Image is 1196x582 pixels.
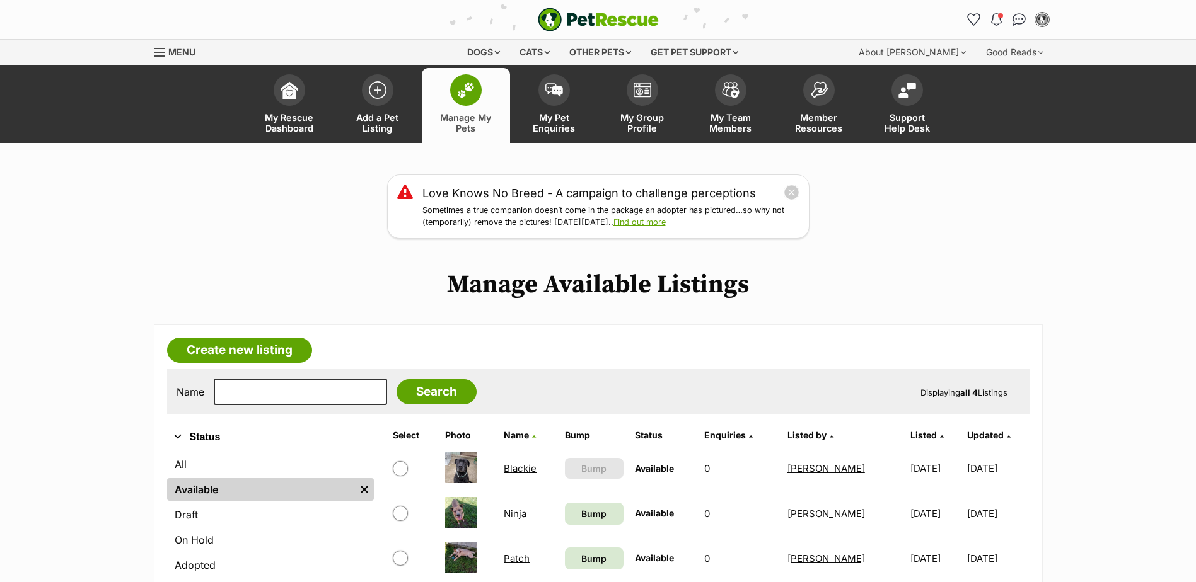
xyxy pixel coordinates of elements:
span: Manage My Pets [438,112,494,134]
img: logo-e224e6f780fb5917bec1dbf3a21bbac754714ae5b6737aabdf751b685950b380.svg [538,8,659,31]
a: My Pet Enquiries [510,68,598,143]
a: On Hold [167,528,374,551]
span: Listed [910,430,937,440]
td: 0 [699,447,781,490]
img: add-pet-listing-icon-0afa8454b4691262ce3f59096e99ab1cd57d4a30225e0717b998d2c9b9846f56.svg [369,81,386,99]
div: Other pets [560,40,640,65]
a: Conversations [1009,9,1030,30]
div: Good Reads [977,40,1052,65]
a: Blackie [504,462,537,474]
td: [DATE] [905,492,966,535]
button: Bump [565,458,624,479]
a: Patch [504,552,530,564]
a: Adopted [167,554,374,576]
span: Listed by [787,430,827,440]
img: pet-enquiries-icon-7e3ad2cf08bfb03b45e93fb7055b45f3efa6380592205ae92323e6603595dc1f.svg [545,83,563,97]
a: Favourites [964,9,984,30]
td: [DATE] [905,537,966,580]
a: [PERSON_NAME] [787,508,865,520]
td: [DATE] [905,447,966,490]
a: Ninja [504,508,526,520]
span: My Team Members [702,112,759,134]
a: [PERSON_NAME] [787,552,865,564]
div: Dogs [458,40,509,65]
a: Draft [167,503,374,526]
label: Name [177,386,204,397]
td: 0 [699,492,781,535]
a: Name [504,430,536,440]
strong: all 4 [960,387,978,397]
span: My Pet Enquiries [526,112,583,134]
a: Enquiries [704,430,753,440]
span: Member Resources [791,112,847,134]
img: Gavin Douglas profile pic [1036,13,1048,26]
div: About [PERSON_NAME] [850,40,975,65]
p: Sometimes a true companion doesn’t come in the package an adopter has pictured…so why not (tempor... [422,205,799,229]
span: Support Help Desk [879,112,936,134]
ul: Account quick links [964,9,1052,30]
span: Name [504,430,529,440]
td: 0 [699,537,781,580]
span: Available [635,552,674,563]
a: Love Knows No Breed - A campaign to challenge perceptions [422,185,756,202]
a: Create new listing [167,338,312,363]
button: Notifications [987,9,1007,30]
a: Member Resources [775,68,863,143]
td: [DATE] [967,537,1028,580]
a: All [167,453,374,476]
th: Photo [440,425,498,445]
span: Updated [967,430,1004,440]
span: Bump [581,507,607,520]
div: Cats [511,40,559,65]
a: Menu [154,40,204,62]
th: Bump [560,425,629,445]
input: Search [397,379,477,404]
a: Find out more [613,217,666,227]
a: My Rescue Dashboard [245,68,334,143]
span: My Group Profile [614,112,671,134]
a: Bump [565,503,624,525]
button: Status [167,429,374,445]
img: help-desk-icon-fdf02630f3aa405de69fd3d07c3f3aa587a6932b1a1747fa1d2bba05be0121f9.svg [898,83,916,98]
a: PetRescue [538,8,659,31]
a: Bump [565,547,624,569]
img: member-resources-icon-8e73f808a243e03378d46382f2149f9095a855e16c252ad45f914b54edf8863c.svg [810,81,828,98]
img: Ninja [445,497,477,528]
a: Remove filter [355,478,374,501]
span: translation missing: en.admin.listings.index.attributes.enquiries [704,430,746,440]
div: Get pet support [642,40,747,65]
button: My account [1032,9,1052,30]
a: My Group Profile [598,68,687,143]
img: chat-41dd97257d64d25036548639549fe6c8038ab92f7586957e7f3b1b290dea8141.svg [1013,13,1026,26]
th: Status [630,425,699,445]
span: Add a Pet Listing [349,112,406,134]
img: group-profile-icon-3fa3cf56718a62981997c0bc7e787c4b2cf8bcc04b72c1350f741eb67cf2f40e.svg [634,83,651,98]
img: manage-my-pets-icon-02211641906a0b7f246fdf0571729dbe1e7629f14944591b6c1af311fb30b64b.svg [457,82,475,98]
span: Menu [168,47,195,57]
img: team-members-icon-5396bd8760b3fe7c0b43da4ab00e1e3bb1a5d9ba89233759b79545d2d3fc5d0d.svg [722,82,740,98]
td: [DATE] [967,447,1028,490]
img: notifications-46538b983faf8c2785f20acdc204bb7945ddae34d4c08c2a6579f10ce5e182be.svg [991,13,1001,26]
span: Bump [581,552,607,565]
th: Select [388,425,439,445]
span: Bump [581,462,607,475]
a: Listed by [787,430,833,440]
a: Listed [910,430,944,440]
img: dashboard-icon-eb2f2d2d3e046f16d808141f083e7271f6b2e854fb5c12c21221c1fb7104beca.svg [281,81,298,99]
a: Updated [967,430,1011,440]
a: [PERSON_NAME] [787,462,865,474]
span: Available [635,463,674,474]
a: Add a Pet Listing [334,68,422,143]
span: Displaying Listings [920,387,1007,397]
button: close [784,185,799,200]
a: Manage My Pets [422,68,510,143]
a: Support Help Desk [863,68,951,143]
span: My Rescue Dashboard [261,112,318,134]
a: Available [167,478,355,501]
td: [DATE] [967,492,1028,535]
a: My Team Members [687,68,775,143]
span: Available [635,508,674,518]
